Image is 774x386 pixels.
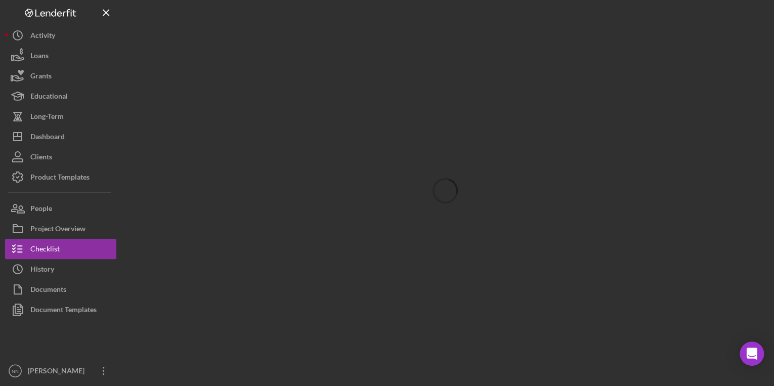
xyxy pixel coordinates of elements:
div: Loans [30,46,49,68]
div: Product Templates [30,167,90,190]
div: Open Intercom Messenger [740,341,764,366]
button: Loans [5,46,116,66]
button: Documents [5,279,116,299]
div: Document Templates [30,299,97,322]
button: History [5,259,116,279]
div: Documents [30,279,66,302]
button: Project Overview [5,219,116,239]
button: Checklist [5,239,116,259]
button: NN[PERSON_NAME] [5,361,116,381]
div: Educational [30,86,68,109]
button: People [5,198,116,219]
button: Dashboard [5,126,116,147]
div: Activity [30,25,55,48]
div: Dashboard [30,126,65,149]
div: Project Overview [30,219,85,241]
div: Long-Term [30,106,64,129]
button: Educational [5,86,116,106]
button: Activity [5,25,116,46]
button: Product Templates [5,167,116,187]
button: Long-Term [5,106,116,126]
div: History [30,259,54,282]
button: Grants [5,66,116,86]
button: Document Templates [5,299,116,320]
div: People [30,198,52,221]
div: Grants [30,66,52,89]
div: [PERSON_NAME] [25,361,91,383]
text: NN [12,368,19,374]
button: Clients [5,147,116,167]
div: Checklist [30,239,60,262]
div: Clients [30,147,52,169]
